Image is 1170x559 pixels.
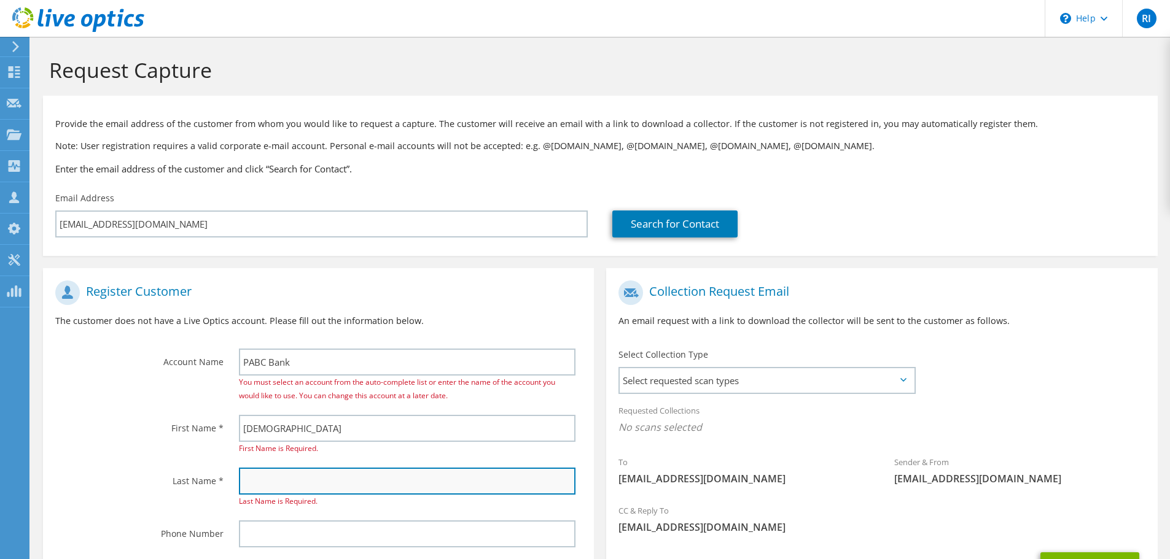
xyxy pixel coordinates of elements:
[606,498,1157,540] div: CC & Reply To
[55,139,1145,153] p: Note: User registration requires a valid corporate e-mail account. Personal e-mail accounts will ...
[55,314,582,328] p: The customer does not have a Live Optics account. Please fill out the information below.
[49,57,1145,83] h1: Request Capture
[239,496,318,506] span: Last Name is Required.
[55,520,224,540] label: Phone Number
[618,349,708,361] label: Select Collection Type
[618,420,1145,434] span: No scans selected
[55,468,224,487] label: Last Name *
[55,349,224,368] label: Account Name
[618,280,1139,305] h1: Collection Request Email
[606,449,882,492] div: To
[239,443,318,453] span: First Name is Required.
[55,192,114,204] label: Email Address
[620,368,914,393] span: Select requested scan types
[55,280,575,305] h1: Register Customer
[606,398,1157,443] div: Requested Collections
[55,117,1145,131] p: Provide the email address of the customer from whom you would like to request a capture. The cust...
[1137,9,1156,28] span: RI
[1060,13,1071,24] svg: \n
[618,520,1145,534] span: [EMAIL_ADDRESS][DOMAIN_NAME]
[239,377,555,401] span: You must select an account from the auto-complete list or enter the name of the account you would...
[55,415,224,434] label: First Name *
[612,210,738,237] a: Search for Contact
[882,449,1158,492] div: Sender & From
[618,314,1145,328] p: An email request with a link to download the collector will be sent to the customer as follows.
[618,472,870,485] span: [EMAIL_ADDRESS][DOMAIN_NAME]
[894,472,1145,485] span: [EMAIL_ADDRESS][DOMAIN_NAME]
[55,162,1145,175] h3: Enter the email address of the customer and click “Search for Contact”.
